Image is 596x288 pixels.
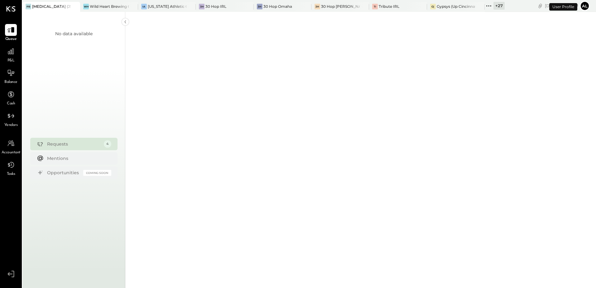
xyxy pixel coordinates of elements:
div: User Profile [549,3,577,11]
a: Vendors [0,110,22,128]
a: Queue [0,24,22,42]
div: Opportunities [47,170,80,176]
a: P&L [0,46,22,64]
div: 3H [315,4,320,9]
a: Tasks [0,159,22,177]
a: Cash [0,89,22,107]
div: 30 Hop Omaha [263,4,292,9]
span: Balance [4,79,17,85]
div: copy link [537,2,543,9]
div: Coming Soon [83,170,111,176]
div: TI [372,4,378,9]
div: 3H [257,4,262,9]
span: Tasks [7,171,15,177]
span: P&L [7,58,15,64]
div: Requests [47,141,101,147]
div: [DATE] [545,3,578,9]
span: Queue [5,36,17,42]
div: 30 Hop [PERSON_NAME] Summit [321,4,360,9]
span: Cash [7,101,15,107]
div: 30 Hop IRL [205,4,226,9]
div: Gypsys (Up Cincinnati LLC) - Ignite [437,4,475,9]
div: IA [141,4,147,9]
button: Al [580,1,590,11]
span: Vendors [4,122,18,128]
div: Mentions [47,155,108,161]
div: 3H [199,4,204,9]
div: G( [430,4,436,9]
a: Accountant [0,137,22,156]
div: [MEDICAL_DATA] (JSI LLC) - Ignite [32,4,71,9]
div: [US_STATE] Athletic Club [148,4,186,9]
a: Balance [0,67,22,85]
div: 4 [104,140,111,148]
div: No data available [55,31,93,37]
div: Wild Heart Brewing Company [90,4,128,9]
div: PB [26,4,31,9]
span: Accountant [2,150,21,156]
div: Tribute IRL [379,4,399,9]
div: + 27 [493,2,505,10]
div: WH [83,4,89,9]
